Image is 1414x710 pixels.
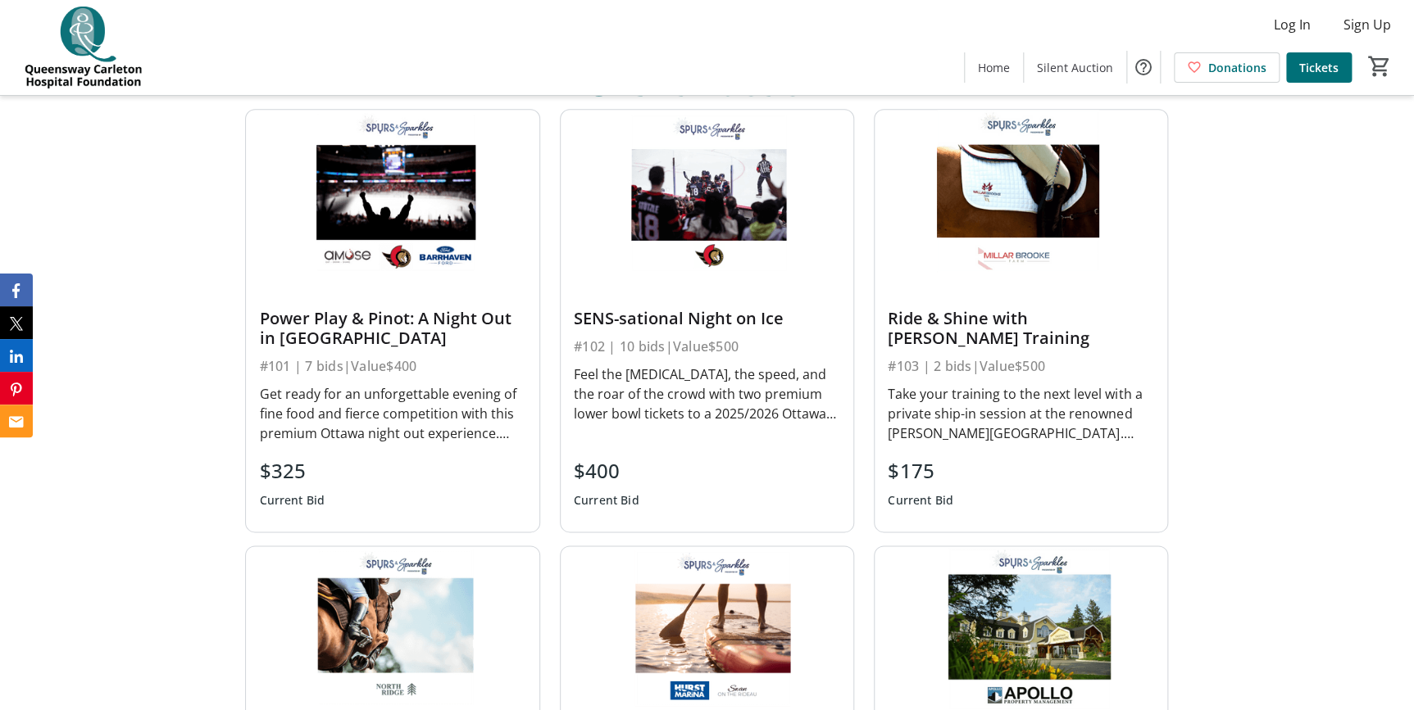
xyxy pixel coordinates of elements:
[1037,59,1113,76] span: Silent Auction
[259,486,325,515] div: Current Bid
[1274,15,1311,34] span: Log In
[259,355,525,378] div: #101 | 7 bids | Value $400
[888,486,953,515] div: Current Bid
[978,59,1010,76] span: Home
[1286,52,1352,83] a: Tickets
[574,456,639,486] div: $400
[574,486,639,515] div: Current Bid
[1208,59,1266,76] span: Donations
[888,355,1154,378] div: #103 | 2 bids | Value $500
[1024,52,1126,83] a: Silent Auction
[259,456,325,486] div: $325
[246,110,539,274] img: Power Play & Pinot: A Night Out in Ottawa
[259,384,525,443] div: Get ready for an unforgettable evening of fine food and fierce competition with this premium Otta...
[888,384,1154,443] div: Take your training to the next level with a private ship-in session at the renowned [PERSON_NAME]...
[965,52,1023,83] a: Home
[561,110,853,274] img: SENS-sational Night on Ice
[1330,11,1404,38] button: Sign Up
[1174,52,1280,83] a: Donations
[10,7,156,88] img: QCH Foundation's Logo
[1261,11,1324,38] button: Log In
[1344,15,1391,34] span: Sign Up
[259,309,525,348] div: Power Play & Pinot: A Night Out in [GEOGRAPHIC_DATA]
[574,309,840,328] div: SENS-sational Night on Ice
[574,335,840,358] div: #102 | 10 bids | Value $500
[875,110,1167,274] img: Ride & Shine with Millar Brooke Training
[888,456,953,486] div: $175
[1365,52,1394,81] button: Cart
[1127,51,1160,84] button: Help
[888,309,1154,348] div: Ride & Shine with [PERSON_NAME] Training
[1299,59,1339,76] span: Tickets
[574,364,840,423] div: Feel the [MEDICAL_DATA], the speed, and the roar of the crowd with two premium lower bowl tickets...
